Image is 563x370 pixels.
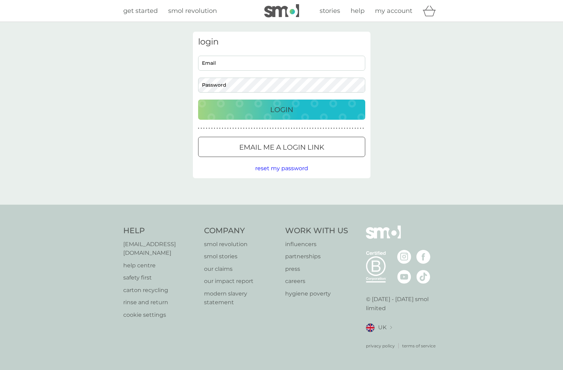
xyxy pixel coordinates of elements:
[307,127,308,130] p: ●
[254,127,255,130] p: ●
[123,273,197,282] a: safety first
[204,265,278,274] a: our claims
[203,127,205,130] p: ●
[123,226,197,236] h4: Help
[222,127,223,130] p: ●
[347,127,348,130] p: ●
[168,6,217,16] a: smol revolution
[349,127,351,130] p: ●
[315,127,316,130] p: ●
[283,127,284,130] p: ●
[267,127,268,130] p: ●
[366,295,440,313] p: © [DATE] - [DATE] smol limited
[241,127,242,130] p: ●
[239,142,324,153] p: Email me a login link
[123,261,197,270] a: help centre
[375,7,412,15] span: my account
[339,127,340,130] p: ●
[227,127,228,130] p: ●
[248,127,250,130] p: ●
[366,343,395,349] a: privacy policy
[204,277,278,286] a: our impact report
[423,4,440,18] div: basket
[204,226,278,236] h4: Company
[291,127,292,130] p: ●
[198,127,200,130] p: ●
[123,240,197,258] a: [EMAIL_ADDRESS][DOMAIN_NAME]
[304,127,306,130] p: ●
[366,226,401,249] img: smol
[285,289,348,298] a: hygiene poverty
[390,326,392,330] img: select a new location
[259,127,260,130] p: ●
[320,127,321,130] p: ●
[277,127,279,130] p: ●
[264,127,266,130] p: ●
[285,240,348,249] a: influencers
[206,127,207,130] p: ●
[204,252,278,261] a: smol stories
[238,127,239,130] p: ●
[312,127,313,130] p: ●
[397,270,411,284] img: visit the smol Youtube page
[285,252,348,261] a: partnerships
[336,127,337,130] p: ●
[351,7,365,15] span: help
[302,127,303,130] p: ●
[402,343,436,349] p: terms of service
[397,250,411,264] img: visit the smol Instagram page
[331,127,332,130] p: ●
[209,127,210,130] p: ●
[123,298,197,307] p: rinse and return
[352,127,353,130] p: ●
[378,323,386,332] span: UK
[219,127,221,130] p: ●
[354,127,356,130] p: ●
[123,310,197,320] a: cookie settings
[362,127,364,130] p: ●
[256,127,258,130] p: ●
[333,127,335,130] p: ●
[204,240,278,249] a: smol revolution
[204,289,278,307] a: modern slavery statement
[211,127,213,130] p: ●
[320,7,340,15] span: stories
[416,270,430,284] img: visit the smol Tiktok page
[318,127,319,130] p: ●
[344,127,345,130] p: ●
[285,265,348,274] a: press
[328,127,329,130] p: ●
[246,127,247,130] p: ●
[201,127,202,130] p: ●
[123,7,158,15] span: get started
[255,165,308,172] span: reset my password
[198,37,365,47] h3: login
[326,127,327,130] p: ●
[233,127,234,130] p: ●
[123,286,197,295] a: carton recycling
[357,127,359,130] p: ●
[294,127,295,130] p: ●
[270,104,293,115] p: Login
[251,127,252,130] p: ●
[214,127,215,130] p: ●
[366,323,375,332] img: UK flag
[264,4,299,17] img: smol
[360,127,361,130] p: ●
[230,127,231,130] p: ●
[198,137,365,157] button: Email me a login link
[275,127,276,130] p: ●
[243,127,244,130] p: ●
